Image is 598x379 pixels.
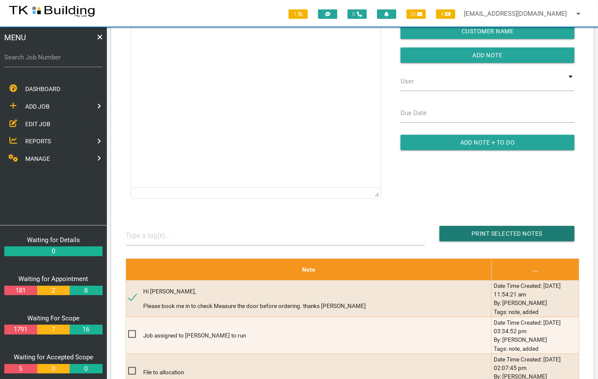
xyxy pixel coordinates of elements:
a: Waiting for Accepted Scope [14,353,93,361]
a: 181 [4,286,37,296]
input: Type a tag(s)... [126,226,190,245]
a: 16 [70,325,102,335]
input: Add Note + To Do [401,135,574,150]
a: 0 [70,364,102,374]
th: ... [492,258,579,280]
span: EDIT JOB [25,120,50,127]
td: Date Time Created: [DATE] 11:54:21 am By: [PERSON_NAME] Tags: note, added [492,280,579,317]
input: Add Note [401,47,574,63]
a: 0 [4,246,103,256]
a: 5 [4,364,37,374]
span: DASHBOARD [25,86,60,92]
a: 8 [70,286,102,296]
span: 1 [289,9,308,19]
a: Waiting for Appointment [19,275,88,283]
p: Hi [PERSON_NAME], [143,287,468,296]
span: 26 [407,9,426,19]
span: REPORTS [25,138,51,145]
a: 0 [37,364,70,374]
span: MANAGE [25,155,50,162]
p: File to allocation [143,368,468,376]
span: 0 [348,9,367,19]
span: 4 [436,9,455,19]
div: Press the Up and Down arrow keys to resize the editor. [375,189,379,197]
input: Customer Name [401,24,574,39]
a: 7 [37,325,70,335]
span: ADD JOB [25,103,50,110]
img: s3file [9,4,95,18]
span: MENU [4,32,26,43]
iframe: Rich Text Area [131,6,380,187]
a: Waiting for Details [27,236,80,244]
p: Job assigned to [PERSON_NAME] to run [143,331,468,340]
input: Print Selected Notes [439,226,574,241]
td: Date Time Created: [DATE] 03:34:52 pm By: [PERSON_NAME] Tags: note, added [492,317,579,354]
a: 2 [37,286,70,296]
a: Waiting For Scope [27,314,80,322]
a: 1791 [4,325,37,335]
label: Search Job Number [4,53,103,62]
th: Note [126,258,491,280]
label: Due Date [401,108,427,118]
p: Please book me in to check Measure the door before ordering. thanks [PERSON_NAME] [143,302,468,310]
